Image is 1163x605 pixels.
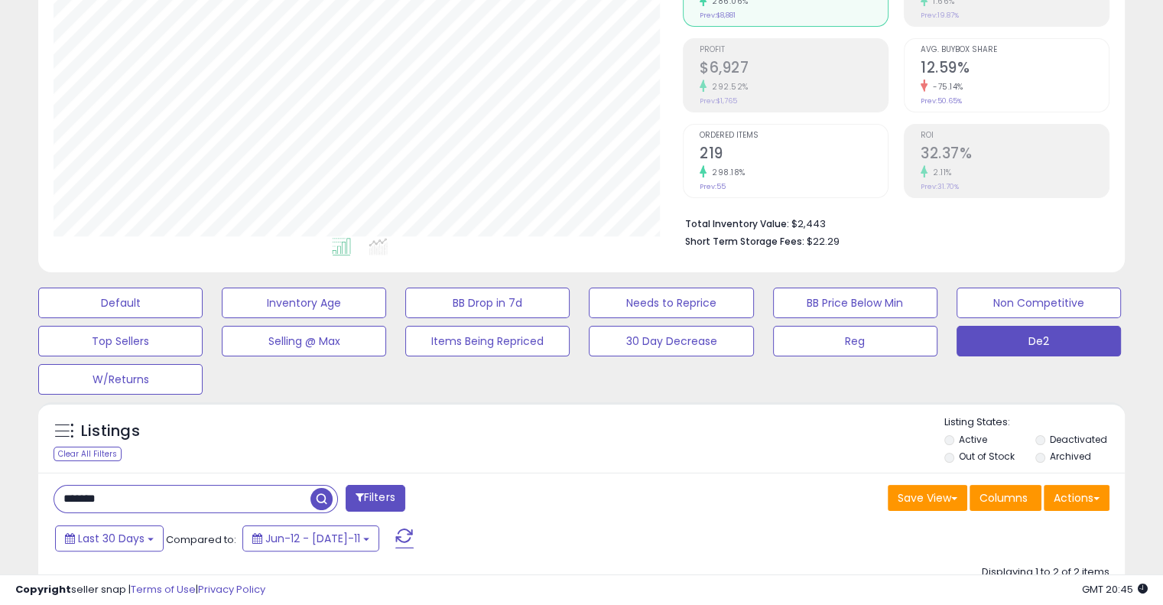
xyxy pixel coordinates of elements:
button: Needs to Reprice [589,288,753,318]
li: $2,443 [685,213,1098,232]
label: Deactivated [1049,433,1106,446]
button: Actions [1044,485,1109,511]
h2: $6,927 [700,59,888,80]
h2: 32.37% [921,145,1109,165]
p: Listing States: [944,415,1125,430]
div: seller snap | | [15,583,265,597]
button: BB Drop in 7d [405,288,570,318]
small: -75.14% [927,81,963,93]
a: Privacy Policy [198,582,265,597]
span: Columns [979,490,1028,506]
span: ROI [921,132,1109,140]
small: Prev: 55 [700,182,726,191]
button: Reg [773,326,937,356]
button: De2 [957,326,1121,356]
small: Prev: 19.87% [921,11,959,20]
button: 30 Day Decrease [589,326,753,356]
strong: Copyright [15,582,71,597]
label: Archived [1049,450,1090,463]
small: Prev: 31.70% [921,182,959,191]
b: Short Term Storage Fees: [685,235,804,248]
small: 2.11% [927,167,952,178]
span: Last 30 Days [78,531,145,546]
button: Columns [970,485,1041,511]
button: Default [38,288,203,318]
span: Profit [700,46,888,54]
button: Inventory Age [222,288,386,318]
span: 2025-08-11 20:45 GMT [1082,582,1148,597]
small: 298.18% [707,167,746,178]
div: Displaying 1 to 2 of 2 items [982,565,1109,580]
span: Ordered Items [700,132,888,140]
small: Prev: $8,881 [700,11,736,20]
button: Non Competitive [957,288,1121,318]
small: Prev: 50.65% [921,96,962,106]
button: BB Price Below Min [773,288,937,318]
span: Avg. Buybox Share [921,46,1109,54]
h2: 12.59% [921,59,1109,80]
small: Prev: $1,765 [700,96,737,106]
button: Selling @ Max [222,326,386,356]
a: Terms of Use [131,582,196,597]
button: Last 30 Days [55,525,164,551]
h2: 219 [700,145,888,165]
b: Total Inventory Value: [685,217,789,230]
button: W/Returns [38,364,203,395]
small: 292.52% [707,81,749,93]
div: Clear All Filters [54,447,122,461]
button: Jun-12 - [DATE]-11 [242,525,379,551]
button: Items Being Repriced [405,326,570,356]
button: Save View [888,485,967,511]
button: Filters [346,485,405,512]
label: Active [959,433,987,446]
button: Top Sellers [38,326,203,356]
span: Jun-12 - [DATE]-11 [265,531,360,546]
label: Out of Stock [959,450,1015,463]
h5: Listings [81,421,140,442]
span: $22.29 [807,234,840,249]
span: Compared to: [166,532,236,547]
